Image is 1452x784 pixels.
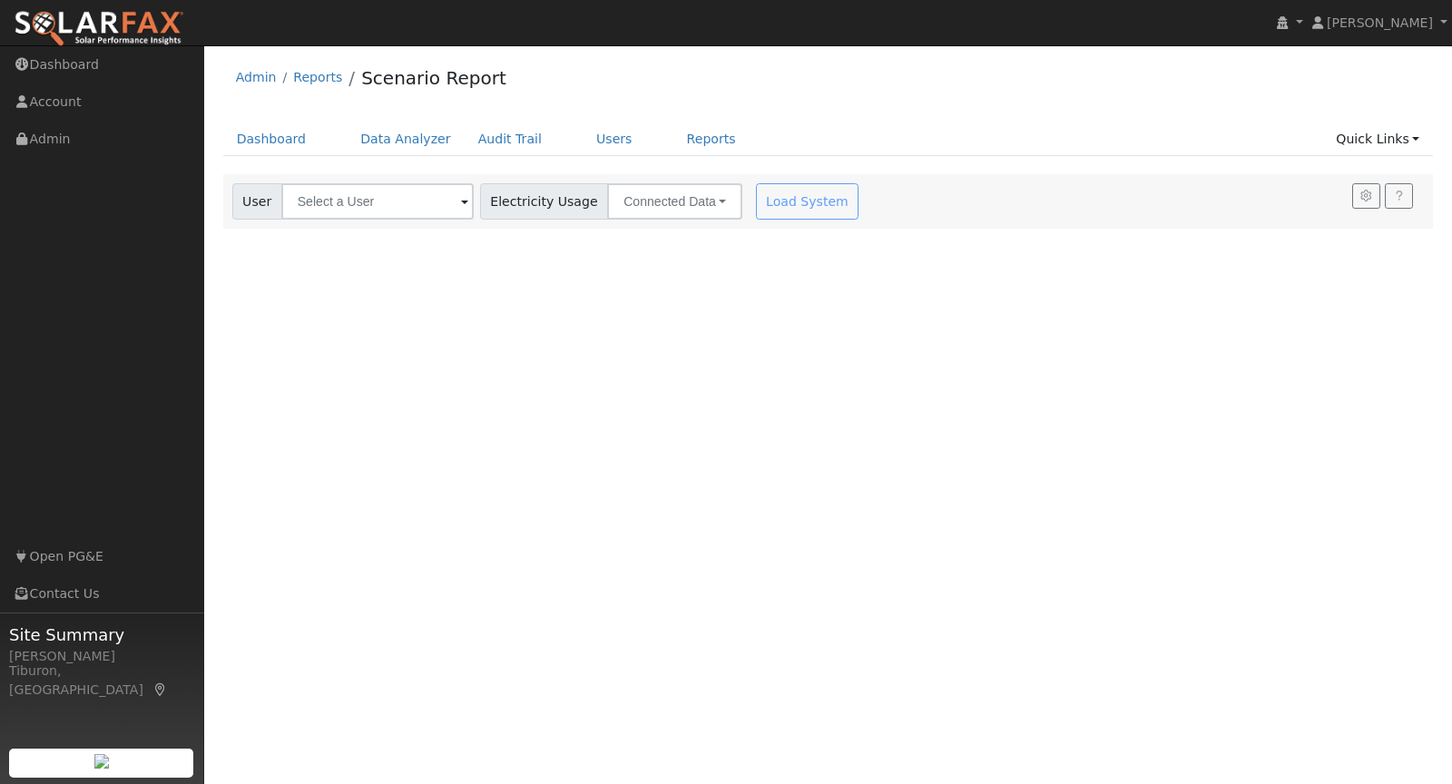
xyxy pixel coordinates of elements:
[223,122,320,156] a: Dashboard
[1327,15,1433,30] span: [PERSON_NAME]
[281,183,474,220] input: Select a User
[1322,122,1433,156] a: Quick Links
[232,183,282,220] span: User
[1385,183,1413,209] a: Help Link
[9,647,194,666] div: [PERSON_NAME]
[9,622,194,647] span: Site Summary
[583,122,646,156] a: Users
[480,183,608,220] span: Electricity Usage
[236,70,277,84] a: Admin
[152,682,169,697] a: Map
[1352,183,1380,209] button: Settings
[347,122,465,156] a: Data Analyzer
[673,122,750,156] a: Reports
[361,67,506,89] a: Scenario Report
[293,70,342,84] a: Reports
[607,183,742,220] button: Connected Data
[14,10,184,48] img: SolarFax
[465,122,555,156] a: Audit Trail
[94,754,109,769] img: retrieve
[9,661,194,700] div: Tiburon, [GEOGRAPHIC_DATA]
